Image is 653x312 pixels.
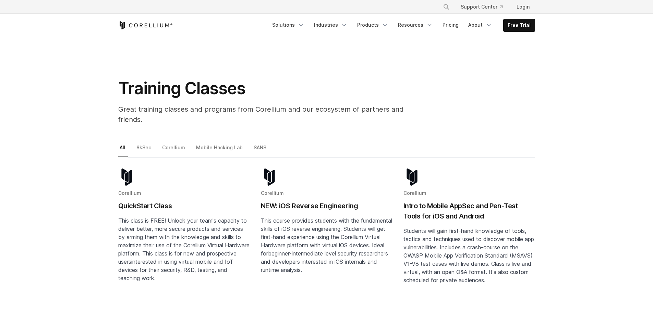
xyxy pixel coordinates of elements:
[403,169,535,306] a: Blog post summary: Intro to Mobile AppSec and Pen-Test Tools for iOS and Android
[504,19,535,32] a: Free Trial
[438,19,463,31] a: Pricing
[394,19,437,31] a: Resources
[118,21,173,29] a: Corellium Home
[161,143,188,158] a: Corellium
[135,143,154,158] a: 8kSec
[195,143,245,158] a: Mobile Hacking Lab
[403,190,426,196] span: Corellium
[268,19,535,32] div: Navigation Menu
[118,190,141,196] span: Corellium
[118,201,250,211] h2: QuickStart Class
[310,19,352,31] a: Industries
[511,1,535,13] a: Login
[403,201,535,221] h2: Intro to Mobile AppSec and Pen-Test Tools for iOS and Android
[261,169,392,306] a: Blog post summary: NEW: iOS Reverse Engineering
[464,19,496,31] a: About
[261,169,278,186] img: corellium-logo-icon-dark
[440,1,452,13] button: Search
[261,250,388,273] span: beginner-intermediate level security researchers and developers interested in iOS internals and r...
[353,19,392,31] a: Products
[435,1,535,13] div: Navigation Menu
[118,217,250,265] span: This class is FREE! Unlock your team's capacity to deliver better, more secure products and servi...
[268,19,309,31] a: Solutions
[118,143,128,158] a: All
[118,169,135,186] img: corellium-logo-icon-dark
[261,190,284,196] span: Corellium
[403,227,534,284] span: Students will gain first-hand knowledge of tools, tactics and techniques used to discover mobile ...
[118,78,427,99] h1: Training Classes
[118,104,427,125] p: Great training classes and programs from Corellium and our ecosystem of partners and friends.
[403,169,421,186] img: corellium-logo-icon-dark
[118,169,250,306] a: Blog post summary: QuickStart Class
[261,216,392,274] p: This course provides students with the fundamental skills of iOS reverse engineering. Students wi...
[455,1,508,13] a: Support Center
[118,258,233,282] span: interested in using virtual mobile and IoT devices for their security, R&D, testing, and teaching...
[261,201,392,211] h2: NEW: iOS Reverse Engineering
[252,143,269,158] a: SANS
